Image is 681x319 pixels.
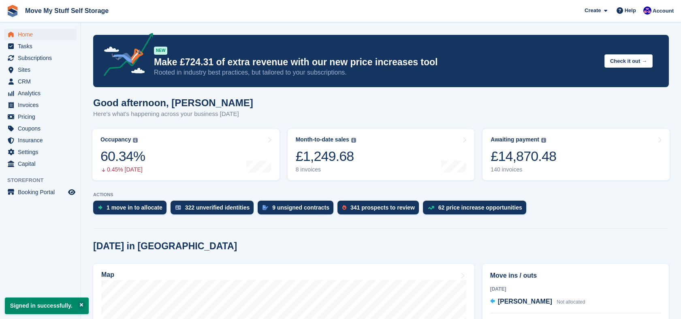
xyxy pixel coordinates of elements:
[98,205,102,210] img: move_ins_to_allocate_icon-fdf77a2bb77ea45bf5b3d319d69a93e2d87916cf1d5bf7949dd705db3b84f3ca.svg
[18,158,66,169] span: Capital
[101,271,114,278] h2: Map
[351,138,356,143] img: icon-info-grey-7440780725fd019a000dd9b08b2336e03edf1995a4989e88bcd33f0948082b44.svg
[18,186,66,198] span: Booking Portal
[93,192,669,197] p: ACTIONS
[350,204,415,211] div: 341 prospects to review
[175,205,181,210] img: verify_identity-adf6edd0f0f0b5bbfe63781bf79b02c33cf7c696d77639b501bdc392416b5a36.svg
[7,176,81,184] span: Storefront
[100,166,145,173] div: 0.45% [DATE]
[18,146,66,158] span: Settings
[93,109,253,119] p: Here's what's happening across your business [DATE]
[18,76,66,87] span: CRM
[423,201,530,218] a: 62 price increase opportunities
[67,187,77,197] a: Preview store
[4,29,77,40] a: menu
[22,4,112,17] a: Move My Stuff Self Storage
[92,129,280,180] a: Occupancy 60.34% 0.45% [DATE]
[154,47,167,55] div: NEW
[643,6,651,15] img: Jade Whetnall
[154,68,598,77] p: Rooted in industry best practices, but tailored to your subscriptions.
[93,97,253,108] h1: Good afternoon, [PERSON_NAME]
[557,299,585,305] span: Not allocated
[482,129,670,180] a: Awaiting payment £14,870.48 140 invoices
[4,158,77,169] a: menu
[585,6,601,15] span: Create
[18,123,66,134] span: Coupons
[154,56,598,68] p: Make £724.31 of extra revenue with our new price increases tool
[490,285,661,293] div: [DATE]
[4,99,77,111] a: menu
[18,41,66,52] span: Tasks
[4,123,77,134] a: menu
[18,88,66,99] span: Analytics
[491,148,556,165] div: £14,870.48
[4,76,77,87] a: menu
[490,297,585,307] a: [PERSON_NAME] Not allocated
[133,138,138,143] img: icon-info-grey-7440780725fd019a000dd9b08b2336e03edf1995a4989e88bcd33f0948082b44.svg
[296,148,356,165] div: £1,249.68
[296,136,349,143] div: Month-to-date sales
[491,136,539,143] div: Awaiting payment
[18,64,66,75] span: Sites
[18,52,66,64] span: Subscriptions
[342,205,346,210] img: prospect-51fa495bee0391a8d652442698ab0144808aea92771e9ea1ae160a38d050c398.svg
[107,204,162,211] div: 1 move in to allocate
[288,129,475,180] a: Month-to-date sales £1,249.68 8 invoices
[438,204,522,211] div: 62 price increase opportunities
[653,7,674,15] span: Account
[263,205,268,210] img: contract_signature_icon-13c848040528278c33f63329250d36e43548de30e8caae1d1a13099fd9432cc5.svg
[272,204,329,211] div: 9 unsigned contracts
[490,271,661,280] h2: Move ins / outs
[428,206,434,210] img: price_increase_opportunities-93ffe204e8149a01c8c9dc8f82e8f89637d9d84a8eef4429ea346261dce0b2c0.svg
[18,99,66,111] span: Invoices
[5,298,89,314] p: Signed in successfully.
[100,136,131,143] div: Occupancy
[97,33,154,79] img: price-adjustments-announcement-icon-8257ccfd72463d97f412b2fc003d46551f7dbcb40ab6d574587a9cd5c0d94...
[491,166,556,173] div: 140 invoices
[4,41,77,52] a: menu
[93,201,171,218] a: 1 move in to allocate
[4,111,77,122] a: menu
[185,204,250,211] div: 322 unverified identities
[625,6,636,15] span: Help
[6,5,19,17] img: stora-icon-8386f47178a22dfd0bd8f6a31ec36ba5ce8667c1dd55bd0f319d3a0aa187defe.svg
[4,135,77,146] a: menu
[4,88,77,99] a: menu
[541,138,546,143] img: icon-info-grey-7440780725fd019a000dd9b08b2336e03edf1995a4989e88bcd33f0948082b44.svg
[4,52,77,64] a: menu
[93,241,237,252] h2: [DATE] in [GEOGRAPHIC_DATA]
[296,166,356,173] div: 8 invoices
[18,135,66,146] span: Insurance
[18,29,66,40] span: Home
[4,64,77,75] a: menu
[4,186,77,198] a: menu
[18,111,66,122] span: Pricing
[498,298,552,305] span: [PERSON_NAME]
[100,148,145,165] div: 60.34%
[258,201,337,218] a: 9 unsigned contracts
[171,201,258,218] a: 322 unverified identities
[4,146,77,158] a: menu
[604,54,653,68] button: Check it out →
[337,201,423,218] a: 341 prospects to review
